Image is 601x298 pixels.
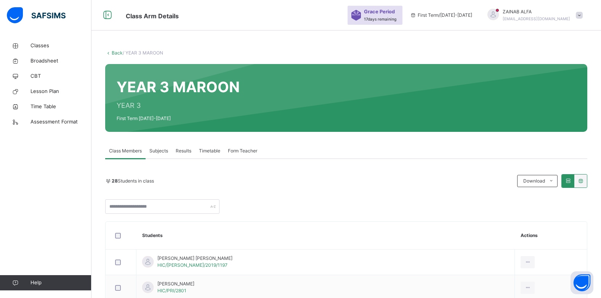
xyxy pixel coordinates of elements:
span: Assessment Format [30,118,91,126]
img: safsims [7,7,66,23]
span: [PERSON_NAME] [PERSON_NAME] [157,255,232,262]
span: HIC/[PERSON_NAME]/2019/1197 [157,262,228,268]
span: Subjects [149,147,168,154]
span: CBT [30,72,91,80]
span: Timetable [199,147,220,154]
span: Form Teacher [228,147,257,154]
span: Class Arm Details [126,12,179,20]
span: Results [176,147,191,154]
button: Open asap [571,271,593,294]
span: / YEAR 3 MAROON [123,50,163,56]
span: session/term information [410,12,472,19]
span: [EMAIL_ADDRESS][DOMAIN_NAME] [503,16,570,21]
div: ZAINABALFA [480,8,587,22]
a: Back [112,50,123,56]
span: Help [30,279,91,287]
span: ZAINAB ALFA [503,8,570,15]
span: HIC/PRI/2801 [157,288,186,293]
span: [PERSON_NAME] [157,280,194,287]
span: 17 days remaining [364,17,396,21]
th: Students [136,222,515,250]
img: sticker-purple.71386a28dfed39d6af7621340158ba97.svg [351,10,361,21]
th: Actions [515,222,587,250]
span: Grace Period [364,8,395,15]
span: Students in class [112,178,154,184]
span: Download [523,178,545,184]
span: Class Members [109,147,142,154]
span: Classes [30,42,91,50]
span: Lesson Plan [30,88,91,95]
b: 28 [112,178,118,184]
span: Time Table [30,103,91,111]
span: Broadsheet [30,57,91,65]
